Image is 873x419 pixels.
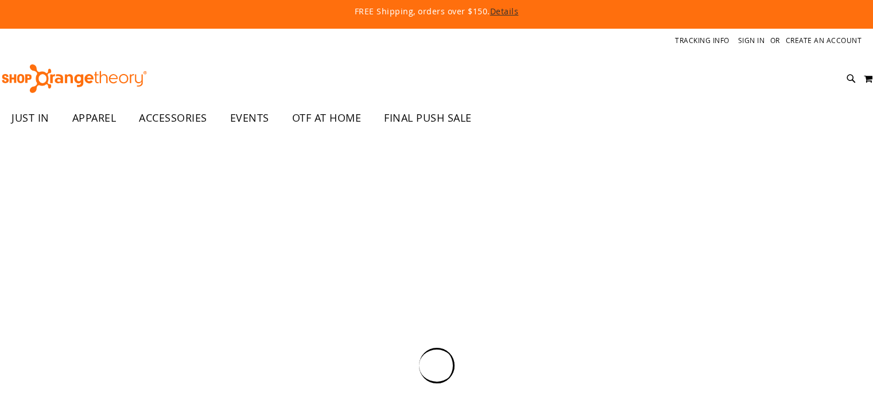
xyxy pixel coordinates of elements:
span: APPAREL [72,105,117,131]
a: EVENTS [219,105,281,131]
a: FINAL PUSH SALE [373,105,483,131]
span: JUST IN [11,105,49,131]
span: FINAL PUSH SALE [384,105,472,131]
span: OTF AT HOME [292,105,362,131]
span: ACCESSORIES [139,105,207,131]
a: Details [490,6,519,17]
a: Tracking Info [675,36,730,45]
a: ACCESSORIES [127,105,219,131]
p: FREE Shipping, orders over $150. [92,6,781,17]
a: APPAREL [61,105,128,131]
a: Create an Account [786,36,862,45]
a: Sign In [738,36,765,45]
a: OTF AT HOME [281,105,373,131]
span: EVENTS [230,105,269,131]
